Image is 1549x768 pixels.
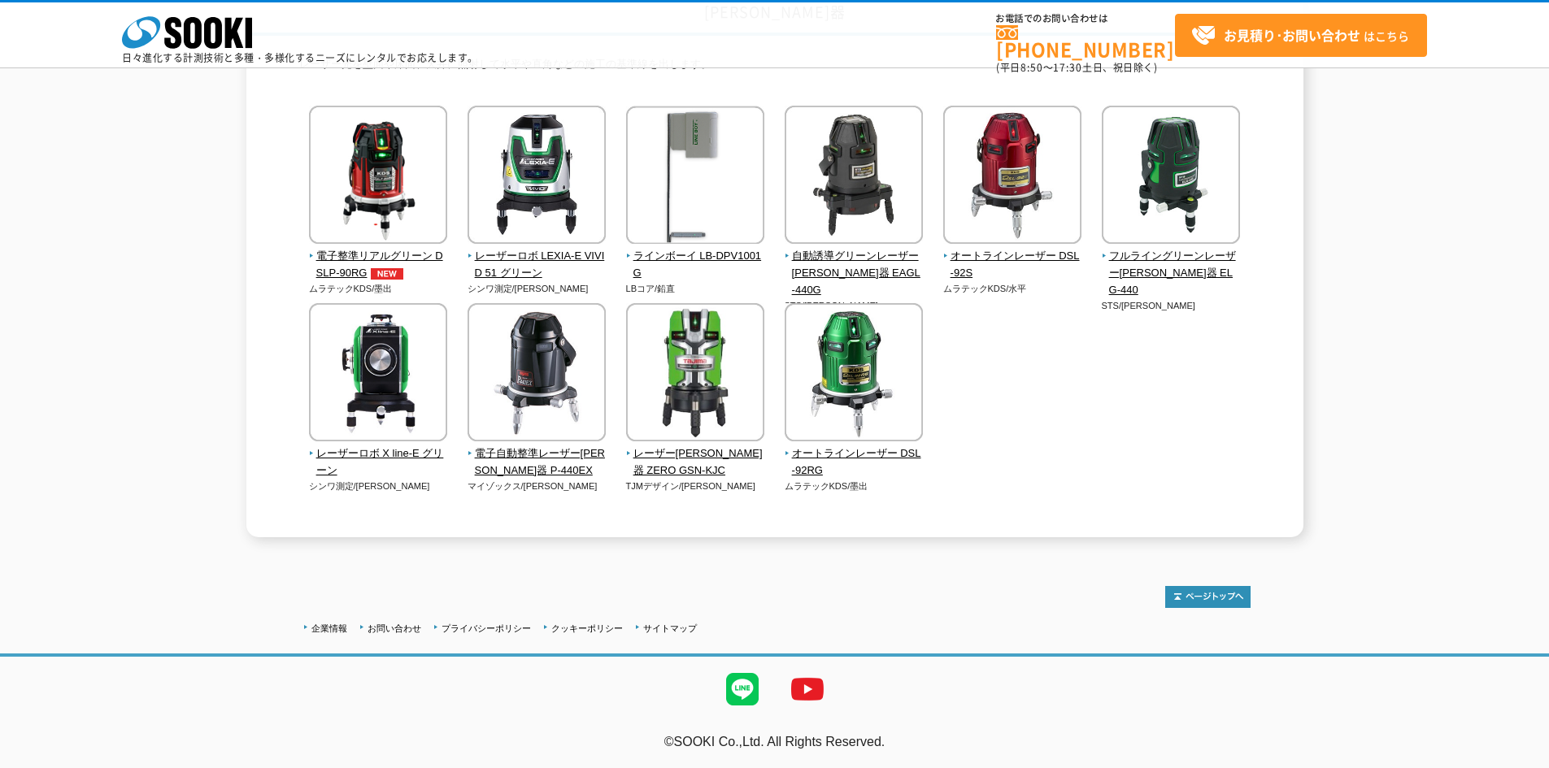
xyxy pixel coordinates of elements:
[785,445,924,479] span: オートラインレーザー DSL-92RG
[122,53,478,63] p: 日々進化する計測技術と多種・多様化するニーズにレンタルでお応えします。
[943,232,1082,281] a: オートラインレーザー DSL-92S
[1102,106,1240,248] img: フルライングリーンレーザー墨出器 ELG-440
[309,303,447,445] img: レーザーロボ X line-E グリーン
[643,623,697,633] a: サイトマップ
[468,248,607,282] span: レーザーロボ LEXIA-E VIVID 51 グリーン
[775,657,840,722] img: YouTube
[468,303,606,445] img: 電子自動整準レーザー墨出器 P-440EX
[626,445,765,479] span: レーザー[PERSON_NAME]器 ZERO GSN-KJC
[309,430,448,479] a: レーザーロボ X line-E グリーン
[1102,232,1241,298] a: フルライングリーンレーザー[PERSON_NAME]器 ELG-440
[468,479,607,493] p: マイゾックス/[PERSON_NAME]
[785,232,924,298] a: 自動誘導グリーンレーザー[PERSON_NAME]器 EAGL-440G
[626,106,764,248] img: ラインボーイ LB-DPV1001G
[1020,60,1043,75] span: 8:50
[311,623,347,633] a: 企業情報
[309,479,448,493] p: シンワ測定/[PERSON_NAME]
[1053,60,1082,75] span: 17:30
[468,106,606,248] img: レーザーロボ LEXIA-E VIVID 51 グリーン
[309,445,448,479] span: レーザーロボ X line-E グリーン
[785,430,924,479] a: オートラインレーザー DSL-92RG
[626,303,764,445] img: レーザー墨出器 ZERO GSN-KJC
[626,479,765,493] p: TJMデザイン/[PERSON_NAME]
[1175,14,1427,57] a: お見積り･お問い合わせはこちら
[1102,299,1241,313] p: STS/[PERSON_NAME]
[1224,25,1360,45] strong: お見積り･お問い合わせ
[785,299,924,313] p: STS/[PERSON_NAME]
[1191,24,1409,48] span: はこちら
[468,232,607,281] a: レーザーロボ LEXIA-E VIVID 51 グリーン
[626,430,765,479] a: レーザー[PERSON_NAME]器 ZERO GSN-KJC
[626,248,765,282] span: ラインボーイ LB-DPV1001G
[996,60,1157,75] span: (平日 ～ 土日、祝日除く)
[367,268,407,280] img: NEW
[785,248,924,298] span: 自動誘導グリーンレーザー[PERSON_NAME]器 EAGL-440G
[626,282,765,296] p: LBコア/鉛直
[943,106,1081,248] img: オートラインレーザー DSL-92S
[309,248,448,282] span: 電子整準リアルグリーン DSLP-90RG
[785,106,923,248] img: 自動誘導グリーンレーザー墨出器 EAGL-440G
[1486,752,1549,766] a: テストMail
[785,303,923,445] img: オートラインレーザー DSL-92RG
[468,445,607,479] span: 電子自動整準レーザー[PERSON_NAME]器 P-440EX
[996,25,1175,59] a: [PHONE_NUMBER]
[442,623,531,633] a: プライバシーポリシー
[309,232,448,281] a: 電子整準リアルグリーン DSLP-90RGNEW
[996,14,1175,24] span: お電話でのお問い合わせは
[626,232,765,281] a: ラインボーイ LB-DPV1001G
[943,282,1082,296] p: ムラテックKDS/水平
[710,657,775,722] img: LINE
[551,623,623,633] a: クッキーポリシー
[1102,248,1241,298] span: フルライングリーンレーザー[PERSON_NAME]器 ELG-440
[785,479,924,493] p: ムラテックKDS/墨出
[368,623,421,633] a: お問い合わせ
[943,248,1082,282] span: オートラインレーザー DSL-92S
[309,282,448,296] p: ムラテックKDS/墨出
[1165,586,1251,608] img: トップページへ
[468,430,607,479] a: 電子自動整準レーザー[PERSON_NAME]器 P-440EX
[309,106,447,248] img: 電子整準リアルグリーン DSLP-90RG
[468,282,607,296] p: シンワ測定/[PERSON_NAME]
